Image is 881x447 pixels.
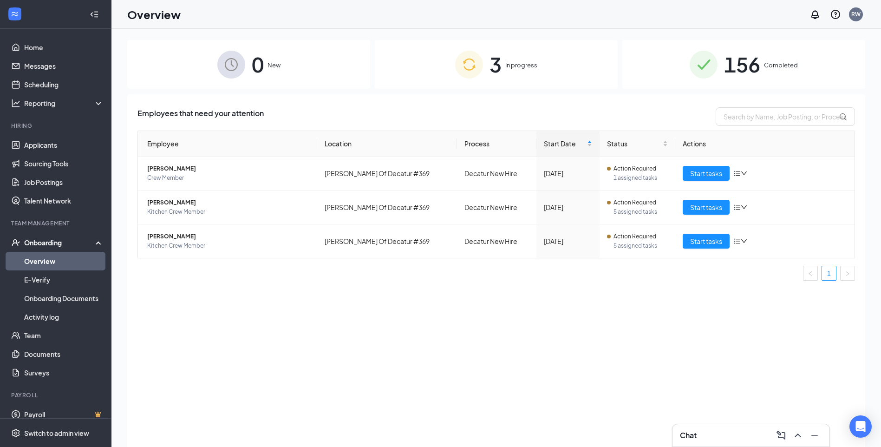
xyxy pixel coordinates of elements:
span: Employees that need your attention [137,107,264,126]
svg: Notifications [809,9,821,20]
span: Start tasks [690,168,722,178]
div: RW [851,10,861,18]
a: Applicants [24,136,104,154]
span: bars [733,237,741,245]
span: Kitchen Crew Member [147,207,310,217]
span: Start tasks [690,236,722,246]
span: bars [733,170,741,177]
span: 5 assigned tasks [613,241,668,250]
span: down [741,238,747,244]
svg: Analysis [11,99,20,108]
span: down [741,204,747,210]
td: Decatur New Hire [457,224,536,258]
span: [PERSON_NAME] [147,164,310,173]
svg: QuestionInfo [830,9,841,20]
a: Home [24,38,104,57]
span: 156 [724,48,760,80]
a: Messages [24,57,104,75]
h1: Overview [127,7,181,22]
span: Action Required [613,198,656,207]
a: E-Verify [24,270,104,289]
span: [PERSON_NAME] [147,198,310,207]
a: Surveys [24,363,104,382]
td: [PERSON_NAME] Of Decatur #369 [317,224,457,258]
div: Hiring [11,122,102,130]
svg: Collapse [90,10,99,19]
div: Onboarding [24,238,96,247]
th: Actions [675,131,855,157]
span: right [845,271,850,276]
li: Next Page [840,266,855,281]
a: Talent Network [24,191,104,210]
span: down [741,170,747,177]
div: Payroll [11,391,102,399]
div: Reporting [24,99,104,108]
a: Job Postings [24,173,104,191]
svg: ComposeMessage [776,430,787,441]
button: right [840,266,855,281]
a: Overview [24,252,104,270]
a: Onboarding Documents [24,289,104,308]
span: Action Required [613,164,656,173]
button: Start tasks [683,200,730,215]
span: [PERSON_NAME] [147,232,310,241]
div: Open Intercom Messenger [849,415,872,438]
span: In progress [505,60,537,70]
div: [DATE] [544,202,592,212]
a: Scheduling [24,75,104,94]
span: Action Required [613,232,656,241]
button: left [803,266,818,281]
div: Team Management [11,219,102,227]
h3: Chat [680,430,697,440]
button: Minimize [807,428,822,443]
span: Start tasks [690,202,722,212]
svg: UserCheck [11,238,20,247]
a: PayrollCrown [24,405,104,424]
span: left [808,271,813,276]
th: Process [457,131,536,157]
th: Status [600,131,676,157]
span: Crew Member [147,173,310,183]
button: ChevronUp [790,428,805,443]
span: Completed [764,60,798,70]
button: ComposeMessage [774,428,789,443]
svg: Settings [11,428,20,438]
li: Previous Page [803,266,818,281]
span: 5 assigned tasks [613,207,668,217]
a: Documents [24,345,104,363]
a: Team [24,326,104,345]
li: 1 [822,266,836,281]
svg: ChevronUp [792,430,803,441]
a: 1 [822,266,836,280]
td: Decatur New Hire [457,191,536,224]
svg: WorkstreamLogo [10,9,20,19]
svg: Minimize [809,430,820,441]
th: Employee [138,131,317,157]
span: Start Date [544,138,585,149]
button: Start tasks [683,166,730,181]
span: bars [733,204,741,211]
div: [DATE] [544,168,592,178]
a: Activity log [24,308,104,326]
span: 3 [489,48,502,80]
div: [DATE] [544,236,592,246]
td: [PERSON_NAME] Of Decatur #369 [317,191,457,224]
a: Sourcing Tools [24,154,104,173]
th: Location [317,131,457,157]
span: 1 assigned tasks [613,173,668,183]
td: [PERSON_NAME] Of Decatur #369 [317,157,457,191]
div: Switch to admin view [24,428,89,438]
span: Status [607,138,661,149]
button: Start tasks [683,234,730,249]
td: Decatur New Hire [457,157,536,191]
span: 0 [252,48,264,80]
span: Kitchen Crew Member [147,241,310,250]
span: New [268,60,281,70]
input: Search by Name, Job Posting, or Process [716,107,855,126]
